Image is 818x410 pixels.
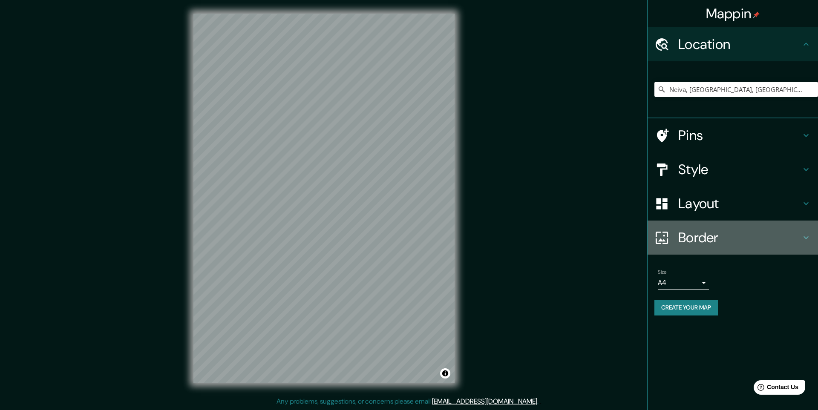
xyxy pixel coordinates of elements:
[658,276,709,290] div: A4
[193,14,455,383] canvas: Map
[277,396,539,407] p: Any problems, suggestions, or concerns please email .
[432,397,537,406] a: [EMAIL_ADDRESS][DOMAIN_NAME]
[678,161,801,178] h4: Style
[440,368,450,378] button: Toggle attribution
[753,11,760,18] img: pin-icon.png
[654,82,818,97] input: Pick your city or area
[678,36,801,53] h4: Location
[648,152,818,186] div: Style
[540,396,541,407] div: .
[706,5,760,22] h4: Mappin
[539,396,540,407] div: .
[648,118,818,152] div: Pins
[678,229,801,246] h4: Border
[648,221,818,255] div: Border
[742,377,809,401] iframe: Help widget launcher
[648,27,818,61] div: Location
[678,195,801,212] h4: Layout
[654,300,718,315] button: Create your map
[648,186,818,221] div: Layout
[678,127,801,144] h4: Pins
[658,269,667,276] label: Size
